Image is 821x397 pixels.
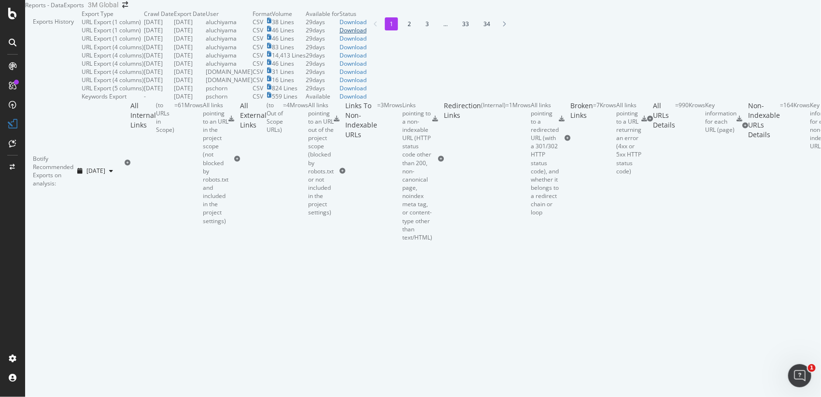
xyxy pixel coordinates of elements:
[144,76,174,84] td: [DATE]
[272,26,306,34] td: 46 Lines
[144,26,174,34] td: [DATE]
[206,26,253,34] td: aluchiyama
[174,84,206,92] td: [DATE]
[653,101,675,137] div: All URLs Details
[272,76,306,84] td: 16 Lines
[780,101,810,151] div: = 164K rows
[306,92,340,100] div: Available
[788,364,811,387] iframe: Intercom live chat
[174,68,206,76] td: [DATE]
[306,10,340,18] td: Available for
[340,43,367,51] a: Download
[432,116,438,122] div: csv-export
[308,101,334,217] div: All links pointing to an URL out of the project scope (blocked by robots.txt or not included in t...
[82,92,127,100] div: Keywords Export
[340,34,367,43] a: Download
[144,51,174,59] td: [DATE]
[144,59,174,68] td: [DATE]
[340,59,367,68] a: Download
[377,101,402,241] div: = 3M rows
[444,101,481,217] div: Redirection Links
[345,101,377,241] div: Links To Non-Indexable URLs
[253,26,263,34] div: CSV
[228,116,234,122] div: csv-export
[481,101,506,217] div: ( Internal )
[748,101,780,151] div: Non-Indexable URLs Details
[421,17,434,30] li: 3
[340,76,367,84] div: Download
[82,68,144,76] div: URL Export (4 columns)
[174,59,206,68] td: [DATE]
[174,101,203,225] div: = 61M rows
[403,17,416,30] li: 2
[306,43,340,51] td: 29 days
[283,101,308,217] div: = 4M rows
[272,43,306,51] td: 83 Lines
[272,18,306,26] td: 38 Lines
[340,10,367,18] td: Status
[808,364,816,372] span: 1
[306,18,340,26] td: 29 days
[705,101,736,134] div: Key information for each URL (page)
[174,43,206,51] td: [DATE]
[439,17,453,30] li: ...
[272,92,306,100] td: 559 Lines
[593,101,616,175] div: = 7K rows
[616,101,641,175] div: All links pointing to a URL returning an error (4xx or 5xx HTTP status code)
[253,43,263,51] div: CSV
[82,43,144,51] div: URL Export (4 columns)
[736,116,742,122] div: csv-export
[174,76,206,84] td: [DATE]
[334,116,340,122] div: csv-export
[272,84,306,92] td: 824 Lines
[206,34,253,43] td: aluchiyama
[253,76,263,84] div: CSV
[340,68,367,76] div: Download
[253,10,272,18] td: Format
[206,43,253,51] td: aluchiyama
[33,17,74,93] div: Exports History
[174,10,206,18] td: Export Date
[340,84,367,92] a: Download
[206,76,253,84] td: [DOMAIN_NAME]
[144,92,174,100] td: -
[340,51,367,59] a: Download
[306,34,340,43] td: 29 days
[206,59,253,68] td: aluchiyama
[506,101,531,217] div: = 1M rows
[122,1,128,8] div: arrow-right-arrow-left
[203,101,228,225] div: All links pointing to an URL in the project scope (not blocked by robots.txt and included in the ...
[306,59,340,68] td: 29 days
[174,34,206,43] td: [DATE]
[144,84,174,92] td: [DATE]
[206,10,253,18] td: User
[306,76,340,84] td: 29 days
[144,34,174,43] td: [DATE]
[531,101,559,217] div: All links pointing to a redirected URL (with a 301/302 HTTP status code), and whether it belongs ...
[82,51,144,59] div: URL Export (4 columns)
[73,163,117,179] button: [DATE]
[144,68,174,76] td: [DATE]
[272,51,306,59] td: 14,413 Lines
[144,10,174,18] td: Crawl Date
[675,101,705,137] div: = 990K rows
[253,92,263,100] div: CSV
[82,26,141,34] div: URL Export (1 column)
[306,26,340,34] td: 29 days
[82,10,144,18] td: Export Type
[272,34,306,43] td: 46 Lines
[25,1,84,9] div: Reports - DataExports
[174,26,206,34] td: [DATE]
[340,92,367,100] a: Download
[86,167,105,175] span: 2025 Sep. 14th
[340,26,367,34] a: Download
[570,101,593,175] div: Broken Links
[272,68,306,76] td: 31 Lines
[240,101,267,217] div: All External Links
[272,10,306,18] td: Volume
[306,51,340,59] td: 29 days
